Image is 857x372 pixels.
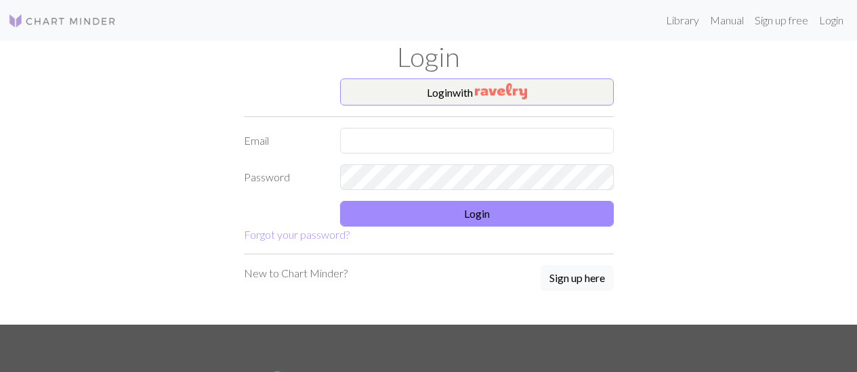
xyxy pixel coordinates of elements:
button: Login [340,201,614,227]
img: Logo [8,13,117,29]
a: Sign up here [541,265,614,292]
a: Library [661,7,705,34]
a: Sign up free [749,7,814,34]
button: Loginwith [340,78,614,106]
a: Forgot your password? [244,228,350,241]
a: Login [814,7,849,34]
button: Sign up here [541,265,614,291]
img: Ravelry [475,83,527,99]
label: Password [236,164,333,190]
p: New to Chart Minder? [244,265,348,281]
h1: Login [43,41,815,73]
a: Manual [705,7,749,34]
label: Email [236,128,333,154]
